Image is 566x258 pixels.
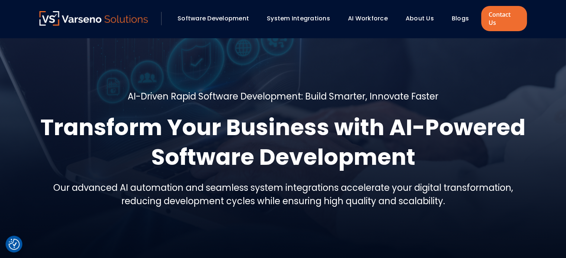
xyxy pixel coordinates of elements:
div: Software Development [174,12,259,25]
img: Varseno Solutions – Product Engineering & IT Services [39,11,148,26]
div: System Integrations [263,12,340,25]
div: About Us [402,12,444,25]
div: Blogs [448,12,479,25]
a: System Integrations [267,14,330,23]
a: Software Development [178,14,249,23]
a: About Us [406,14,434,23]
a: Contact Us [481,6,527,31]
div: AI Workforce [344,12,398,25]
h5: Our advanced AI automation and seamless system integrations accelerate your digital transformatio... [39,181,527,208]
img: Revisit consent button [9,239,20,250]
h5: AI-Driven Rapid Software Development: Build Smarter, Innovate Faster [128,90,438,103]
button: Cookie Settings [9,239,20,250]
a: Blogs [452,14,469,23]
a: AI Workforce [348,14,388,23]
h1: Transform Your Business with AI-Powered Software Development [39,112,527,172]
